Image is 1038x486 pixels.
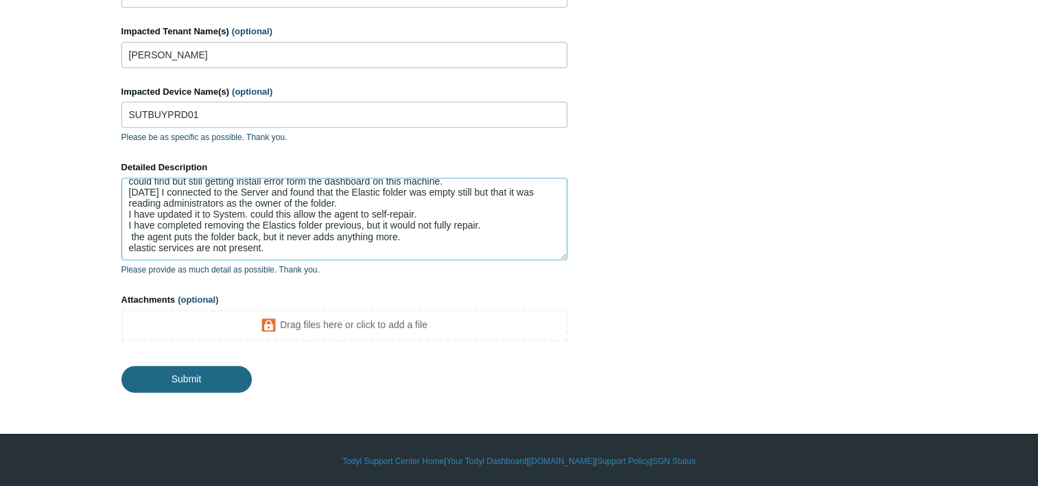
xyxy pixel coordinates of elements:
[121,131,567,143] p: Please be as specific as possible. Thank you.
[121,85,567,99] label: Impacted Device Name(s)
[121,25,567,38] label: Impacted Tenant Name(s)
[446,455,526,467] a: Your Todyl Dashboard
[121,366,252,392] input: Submit
[121,455,917,467] div: | | | |
[121,161,567,174] label: Detailed Description
[178,294,218,305] span: (optional)
[121,264,567,276] p: Please provide as much detail as possible. Thank you.
[342,455,444,467] a: Todyl Support Center Home
[597,455,650,467] a: Support Policy
[121,293,567,307] label: Attachments
[652,455,696,467] a: SGN Status
[529,455,595,467] a: [DOMAIN_NAME]
[232,26,272,36] span: (optional)
[232,86,272,97] span: (optional)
